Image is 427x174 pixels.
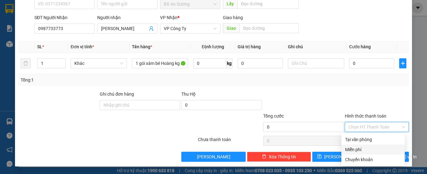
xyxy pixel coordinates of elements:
label: Hình thức thanh toán [345,113,386,119]
span: Cước hàng [349,44,371,49]
span: save [317,154,322,159]
span: Tên hàng [132,44,152,49]
input: Dọc đường [239,23,299,33]
div: SĐT Người Nhận [34,14,95,21]
th: Ghi chú [285,41,347,53]
span: VP Nhận [160,15,178,20]
span: Đơn vị tính [71,44,94,49]
div: Chuyển khoản [345,156,401,163]
span: VP Công Ty [164,24,217,33]
input: VD: Bàn, Ghế [132,58,188,68]
div: Chưa thanh toán [197,136,263,147]
input: Ghi Chú [288,58,344,68]
div: Tại văn phòng [345,136,401,143]
span: Giá trị hàng [238,44,261,49]
span: user-add [149,26,154,31]
span: Xóa Thông tin [269,153,296,160]
span: Định lượng [202,44,224,49]
span: [PERSON_NAME] [324,153,358,160]
span: delete [262,154,266,159]
span: kg [226,58,233,68]
span: Khác [74,59,123,68]
div: Miễn phí [345,146,401,153]
input: 0 [238,58,283,68]
span: Giao [223,23,239,33]
span: Giao hàng [223,15,243,20]
button: printer[PERSON_NAME] và In [361,152,409,162]
div: Tổng: 1 [21,76,165,83]
button: plus [399,58,406,68]
span: plus [399,61,406,66]
button: save[PERSON_NAME] [312,152,360,162]
span: Tổng cước [263,113,284,119]
button: deleteXóa Thông tin [247,152,311,162]
label: Ghi chú đơn hàng [100,92,134,97]
button: [PERSON_NAME] [181,152,245,162]
span: [PERSON_NAME] [197,153,230,160]
span: Thu Hộ [181,92,196,97]
span: SL [37,44,42,49]
input: Ghi chú đơn hàng [100,100,180,110]
button: delete [21,58,31,68]
div: Người nhận [97,14,158,21]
